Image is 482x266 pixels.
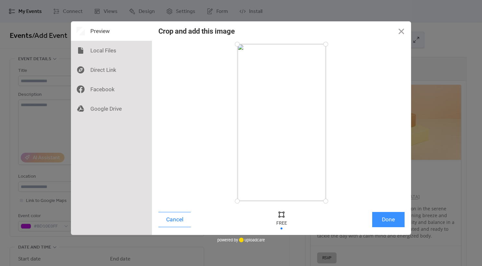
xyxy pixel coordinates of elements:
[71,99,152,118] div: Google Drive
[238,238,265,242] a: uploadcare
[71,41,152,60] div: Local Files
[71,21,152,41] div: Preview
[217,235,265,245] div: powered by
[71,80,152,99] div: Facebook
[71,60,152,80] div: Direct Link
[158,212,191,227] button: Cancel
[158,27,235,35] div: Crop and add this image
[372,212,405,227] button: Done
[392,21,411,41] button: Close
